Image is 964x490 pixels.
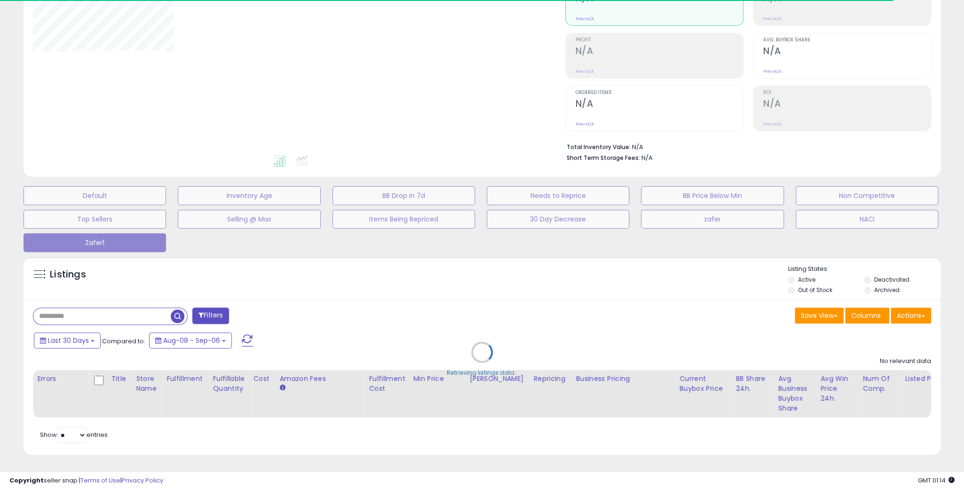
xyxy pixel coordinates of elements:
button: BB Price Below Min [641,186,783,205]
button: Non Competitive [796,186,938,205]
button: Selling @ Max [178,210,320,229]
h2: N/A [763,46,931,58]
small: Prev: N/A [576,16,594,22]
button: Items Being Repriced [332,210,475,229]
button: BB Drop in 7d [332,186,475,205]
button: Zafer1 [24,233,166,252]
span: N/A [641,153,653,162]
div: Retrieving listings data.. [447,369,517,377]
span: Ordered Items [576,90,743,95]
button: zafer [641,210,783,229]
a: Terms of Use [80,476,120,485]
a: Privacy Policy [122,476,163,485]
span: Avg. Buybox Share [763,38,931,43]
h2: N/A [576,46,743,58]
span: Profit [576,38,743,43]
span: ROI [763,90,931,95]
small: Prev: N/A [763,121,782,127]
button: Needs to Reprice [487,186,629,205]
button: 30 Day Decrease [487,210,629,229]
small: Prev: N/A [576,69,594,74]
small: Prev: N/A [576,121,594,127]
button: NACI [796,210,938,229]
small: Prev: N/A [763,69,782,74]
small: Prev: N/A [763,16,782,22]
b: Short Term Storage Fees: [567,154,640,162]
button: Top Sellers [24,210,166,229]
button: Default [24,186,166,205]
button: Inventory Age [178,186,320,205]
div: seller snap | | [9,476,163,485]
span: 2025-10-7 01:14 GMT [918,476,955,485]
strong: Copyright [9,476,44,485]
h2: N/A [576,98,743,111]
li: N/A [567,141,924,152]
h2: N/A [763,98,931,111]
b: Total Inventory Value: [567,143,631,151]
